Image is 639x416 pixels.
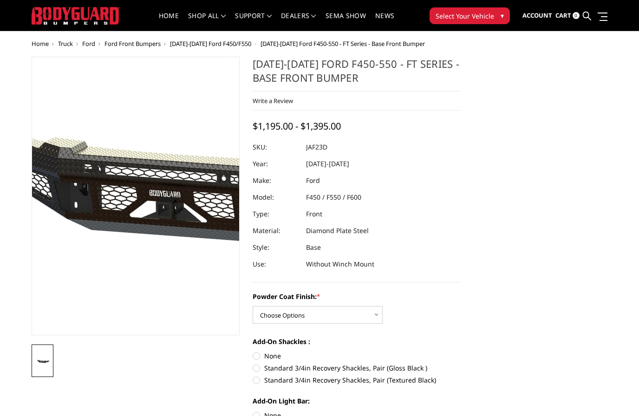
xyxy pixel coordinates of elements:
a: News [375,13,394,31]
dd: [DATE]-[DATE] [306,156,349,172]
a: Support [235,13,272,31]
span: Account [522,11,552,19]
a: Account [522,3,552,28]
a: Truck [58,39,73,48]
a: shop all [188,13,226,31]
dd: Base [306,239,321,256]
dd: Front [306,206,322,222]
label: Standard 3/4in Recovery Shackles, Pair (Gloss Black ) [253,363,461,373]
img: 2023-2025 Ford F450-550 - FT Series - Base Front Bumper [34,358,51,365]
dt: Style: [253,239,299,256]
dd: Without Winch Mount [306,256,374,273]
label: None [253,351,461,361]
label: Add-On Light Bar: [253,396,461,406]
dt: Make: [253,172,299,189]
span: Select Your Vehicle [436,11,494,21]
button: Select Your Vehicle [430,7,510,24]
a: [DATE]-[DATE] Ford F450/F550 [170,39,251,48]
a: Home [159,13,179,31]
h1: [DATE]-[DATE] Ford F450-550 - FT Series - Base Front Bumper [253,57,461,91]
dt: Use: [253,256,299,273]
a: 2023-2025 Ford F450-550 - FT Series - Base Front Bumper [32,57,240,335]
a: Cart 0 [555,3,580,28]
a: Home [32,39,49,48]
a: Ford Front Bumpers [104,39,161,48]
span: $1,195.00 - $1,395.00 [253,120,341,132]
dt: Year: [253,156,299,172]
dt: SKU: [253,139,299,156]
span: Cart [555,11,571,19]
label: Add-On Shackles : [253,337,461,346]
label: Powder Coat Finish: [253,292,461,301]
dt: Material: [253,222,299,239]
span: ▾ [501,11,504,20]
dd: Diamond Plate Steel [306,222,369,239]
a: Ford [82,39,95,48]
span: 0 [573,12,580,19]
a: Dealers [281,13,316,31]
a: SEMA Show [326,13,366,31]
dd: F450 / F550 / F600 [306,189,361,206]
dd: JAF23D [306,139,327,156]
a: Write a Review [253,97,293,105]
span: [DATE]-[DATE] Ford F450-550 - FT Series - Base Front Bumper [261,39,425,48]
dt: Model: [253,189,299,206]
dd: Ford [306,172,320,189]
label: Standard 3/4in Recovery Shackles, Pair (Textured Black) [253,375,461,385]
dt: Type: [253,206,299,222]
img: BODYGUARD BUMPERS [32,7,120,24]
